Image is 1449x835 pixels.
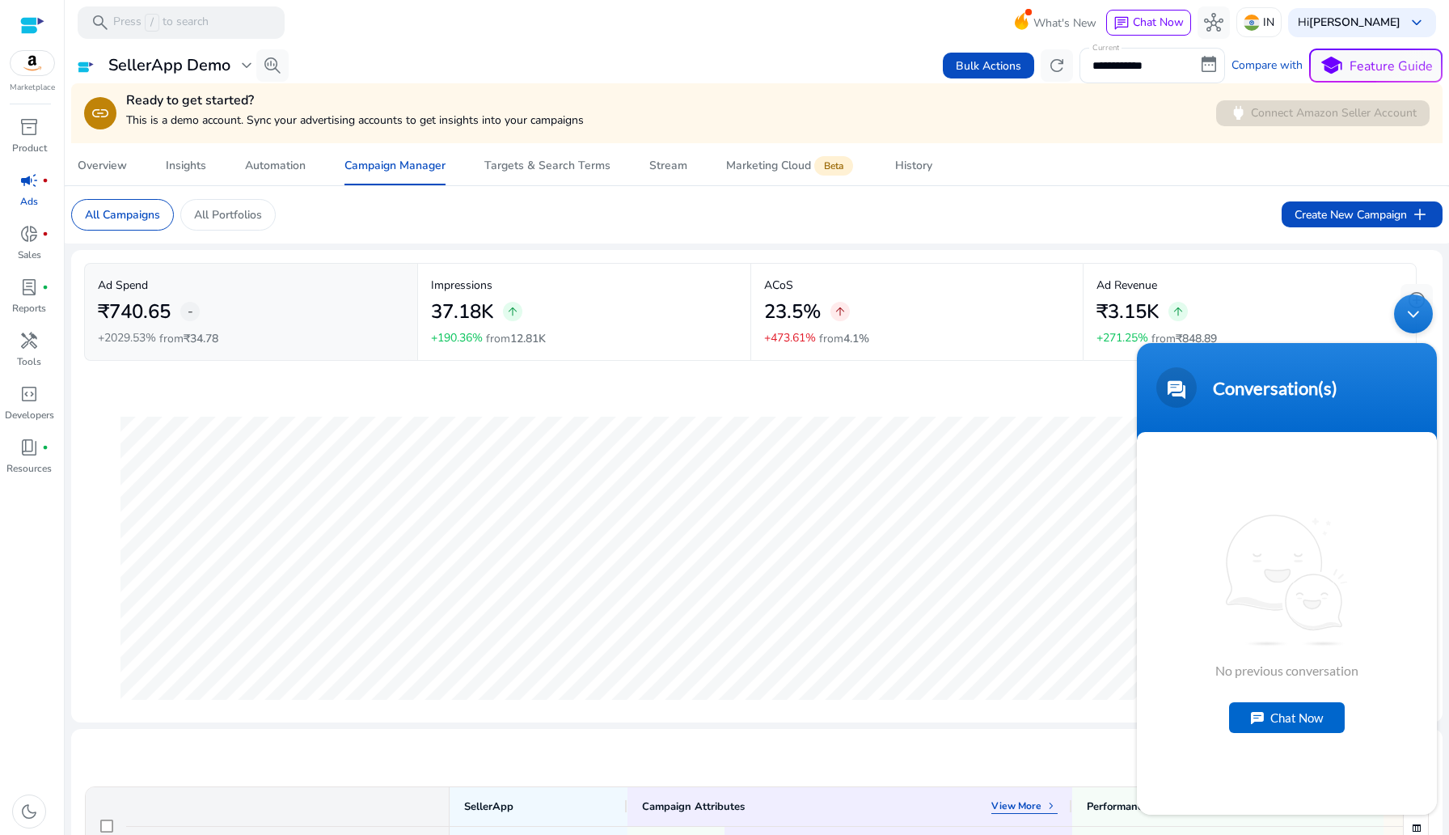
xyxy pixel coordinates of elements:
span: 4.1% [843,331,869,346]
div: History [895,160,932,172]
button: refresh [1041,49,1073,82]
a: Compare with [1231,57,1303,74]
p: View More [991,799,1041,812]
p: Ad Spend [98,277,404,294]
p: Sales [18,248,41,262]
span: dark_mode [19,802,39,821]
p: Impressions [431,277,737,294]
p: ACoS [764,277,1071,294]
div: Overview [78,160,127,172]
p: +2029.53% [98,333,156,344]
span: school [1320,54,1343,78]
p: Resources [6,461,52,476]
span: / [145,14,159,32]
span: - [188,302,193,321]
p: from [819,330,869,347]
span: 12.81K [510,331,546,346]
span: link [91,104,110,123]
button: Create New Campaignadd [1282,201,1443,227]
p: Ads [20,194,38,209]
iframe: SalesIQ Chatwindow [1129,286,1445,823]
p: Tools [17,354,41,369]
span: fiber_manual_record [42,177,49,184]
span: handyman [19,331,39,350]
span: add [1410,205,1430,224]
p: Feature Guide [1350,57,1433,76]
span: search_insights [263,56,282,75]
span: hub [1204,13,1223,32]
span: expand_more [237,56,256,75]
div: Performance Metrics [1087,799,1186,814]
p: Ad Revenue [1096,277,1403,294]
span: Chat Now [1133,15,1184,30]
h2: ₹740.65 [98,300,171,324]
span: Bulk Actions [956,57,1021,74]
p: +271.25% [1096,333,1148,344]
span: search [91,13,110,32]
div: Campaign Manager [344,160,446,172]
p: This is a demo account. Sync your advertising accounts to get insights into your campaigns [126,112,584,129]
h2: 23.5% [764,300,821,324]
span: book_4 [19,438,39,457]
span: arrow_upward [506,305,519,318]
span: Beta [814,156,853,176]
p: from [486,330,546,347]
p: Press to search [113,14,209,32]
p: All Portfolios [194,206,262,223]
p: from [159,330,218,347]
div: Stream [649,160,687,172]
div: Marketing Cloud [726,159,856,172]
span: campaign [19,171,39,190]
span: Create New Campaign [1295,205,1430,224]
span: fiber_manual_record [42,444,49,451]
img: in.svg [1244,15,1260,31]
button: hub [1198,6,1230,39]
b: [PERSON_NAME] [1309,15,1400,30]
span: fiber_manual_record [42,231,49,237]
span: ₹34.78 [184,331,218,346]
p: Developers [5,408,54,422]
p: Product [12,141,47,155]
p: Hi [1298,17,1400,28]
div: Insights [166,160,206,172]
span: keyboard_arrow_down [1407,13,1426,32]
p: Marketplace [10,82,55,94]
span: code_blocks [19,384,39,404]
button: Bulk Actions [943,53,1034,78]
div: Campaign Attributes [642,799,745,814]
button: schoolFeature Guide [1309,49,1443,83]
span: refresh [1047,56,1067,75]
p: All Campaigns [85,206,160,223]
p: +190.36% [431,333,483,344]
h4: Ready to get started? [126,93,584,108]
button: search_insights [256,49,289,82]
span: fiber_manual_record [42,284,49,290]
span: SellerApp [464,799,513,814]
div: Targets & Search Terms [484,160,610,172]
span: chat [1113,15,1130,32]
span: What's New [1033,9,1096,37]
span: inventory_2 [19,117,39,137]
span: lab_profile [19,278,39,297]
p: Reports [12,301,46,316]
h2: ₹3.15K [1096,300,1159,324]
div: Automation [245,160,306,172]
span: arrow_upward [834,305,847,318]
p: IN [1263,8,1274,36]
button: chatChat Now [1106,10,1191,36]
h3: SellerApp Demo [108,56,230,75]
span: donut_small [19,224,39,244]
img: amazon.svg [11,51,54,75]
h2: 37.18K [431,300,493,324]
button: add_circle [1400,284,1433,316]
span: keyboard_arrow_right [1045,799,1058,812]
p: +473.61% [764,333,816,344]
